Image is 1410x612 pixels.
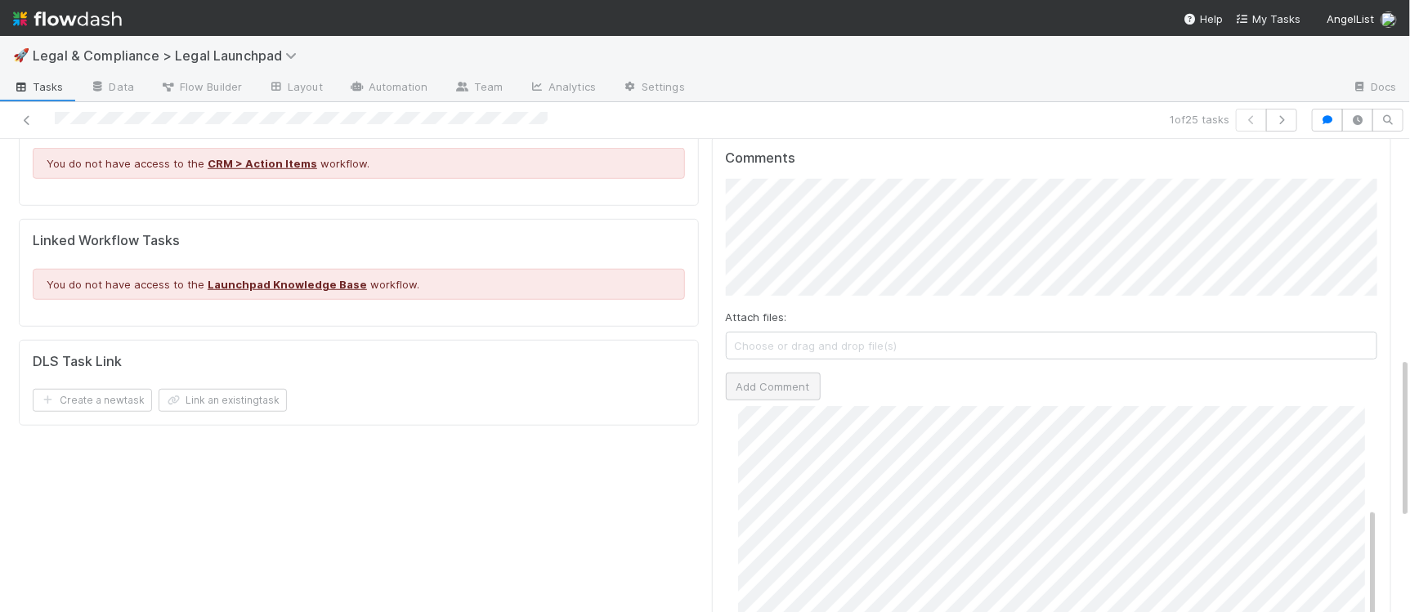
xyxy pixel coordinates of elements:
img: avatar_b5be9b1b-4537-4870-b8e7-50cc2287641b.png [1381,11,1397,28]
a: Team [441,75,516,101]
button: Create a newtask [33,389,152,412]
a: Automation [336,75,441,101]
a: Data [77,75,147,101]
a: Layout [255,75,336,101]
button: Add Comment [726,373,821,400]
button: Link an existingtask [159,389,287,412]
span: AngelList [1327,12,1374,25]
h5: DLS Task Link [33,354,122,370]
h5: Comments [726,150,1378,167]
div: You do not have access to the workflow. [33,269,685,300]
a: Analytics [516,75,609,101]
span: Tasks [13,78,64,95]
span: 🚀 [13,48,29,62]
span: Legal & Compliance > Legal Launchpad [33,47,305,64]
a: CRM > Action Items [208,157,317,170]
span: Flow Builder [160,78,242,95]
h5: Linked Workflow Tasks [33,233,685,249]
div: You do not have access to the workflow. [33,148,685,179]
a: Docs [1339,75,1410,101]
a: Launchpad Knowledge Base [208,278,367,291]
a: My Tasks [1236,11,1300,27]
a: Settings [609,75,698,101]
span: Choose or drag and drop file(s) [727,333,1377,359]
label: Attach files: [726,309,787,325]
span: 1 of 25 tasks [1170,111,1229,127]
a: Flow Builder [147,75,255,101]
span: My Tasks [1236,12,1300,25]
div: Help [1184,11,1223,27]
img: logo-inverted-e16ddd16eac7371096b0.svg [13,5,122,33]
